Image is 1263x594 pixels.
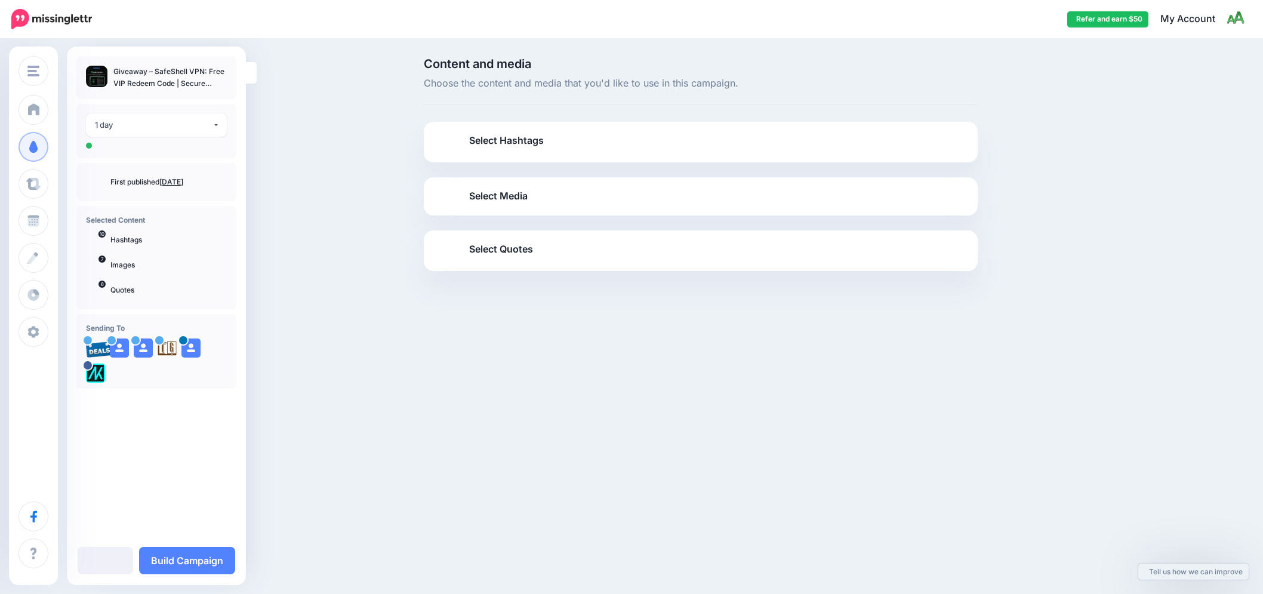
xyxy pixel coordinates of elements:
a: My Account [1148,5,1245,34]
h4: Sending To [86,324,227,333]
p: Hashtags [110,235,227,245]
span: 10 [98,230,106,238]
span: Select Quotes [469,241,533,257]
span: Choose the content and media that you'd like to use in this campaign. [424,76,978,91]
div: 1 day [95,118,212,132]
button: 1 day [86,113,227,137]
span: Select Hashtags [469,133,544,149]
img: user_default_image.png [134,338,153,358]
p: Images [110,260,227,270]
a: Select Hashtags [436,131,966,162]
p: Quotes [110,285,227,296]
span: 6 [98,281,106,288]
img: 95cf0fca748e57b5e67bba0a1d8b2b21-27699.png [86,338,112,358]
img: user_default_image.png [110,338,129,358]
span: Content and media [424,58,978,70]
span: Select Media [469,188,528,204]
img: user_default_image.png [181,338,201,358]
a: Refer and earn $50 [1067,11,1148,27]
span: 7 [98,256,106,263]
img: Missinglettr [11,9,92,29]
img: agK0rCH6-27705.jpg [158,338,177,358]
a: Select Quotes [436,240,966,271]
h4: Selected Content [86,216,227,224]
a: Select Media [436,187,966,206]
a: Tell us how we can improve [1138,564,1249,580]
img: d45c404de128c331a6d72f2a265c56c4_thumb.jpg [86,66,107,87]
img: menu.png [27,66,39,76]
img: 300371053_782866562685722_1733786435366177641_n-bsa128417.png [86,364,105,383]
p: Giveaway – SafeShell VPN: Free VIP Redeem Code | Secure High‑Speed VPN with No‑Logs Privacy, Mult... [113,66,227,90]
a: [DATE] [159,177,183,186]
p: First published [110,177,227,187]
